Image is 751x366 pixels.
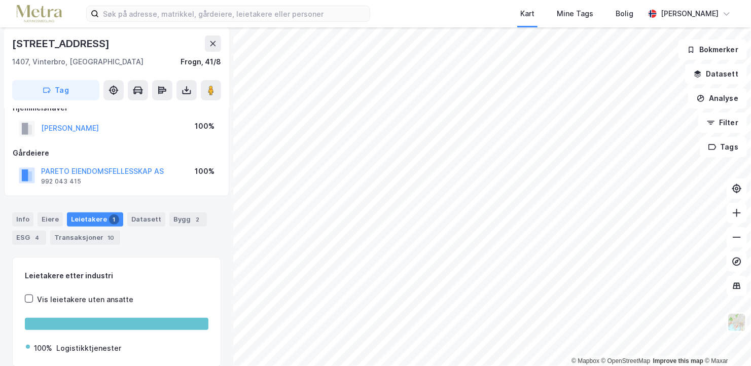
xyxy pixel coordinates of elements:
div: Transaksjoner [50,231,120,245]
div: 10 [105,233,116,243]
div: Kontrollprogram for chat [700,317,751,366]
div: [PERSON_NAME] [661,8,719,20]
div: Datasett [127,212,165,227]
a: OpenStreetMap [601,357,651,364]
button: Filter [698,113,747,133]
div: Kart [520,8,534,20]
a: Improve this map [653,357,703,364]
div: Info [12,212,33,227]
button: Analyse [688,88,747,108]
img: metra-logo.256734c3b2bbffee19d4.png [16,5,62,23]
div: Gårdeiere [13,147,221,159]
div: Leietakere [67,212,123,227]
div: Vis leietakere uten ansatte [37,294,133,306]
div: 2 [193,214,203,225]
div: 100% [195,165,214,177]
div: Frogn, 41/8 [181,56,221,68]
div: ESG [12,231,46,245]
div: Logistikktjenester [56,342,121,354]
div: Mine Tags [557,8,593,20]
a: Mapbox [571,357,599,364]
button: Bokmerker [678,40,747,60]
div: 100% [34,342,52,354]
div: 100% [195,120,214,132]
div: Bygg [169,212,207,227]
button: Datasett [685,64,747,84]
img: Z [727,313,746,332]
div: 4 [32,233,42,243]
div: 1 [109,214,119,225]
div: Eiere [38,212,63,227]
button: Tags [700,137,747,157]
div: 1407, Vinterbro, [GEOGRAPHIC_DATA] [12,56,144,68]
button: Tag [12,80,99,100]
div: [STREET_ADDRESS] [12,35,112,52]
div: Leietakere etter industri [25,270,208,282]
iframe: Chat Widget [700,317,751,366]
div: 992 043 415 [41,177,81,186]
div: Bolig [616,8,633,20]
input: Søk på adresse, matrikkel, gårdeiere, leietakere eller personer [99,6,370,21]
